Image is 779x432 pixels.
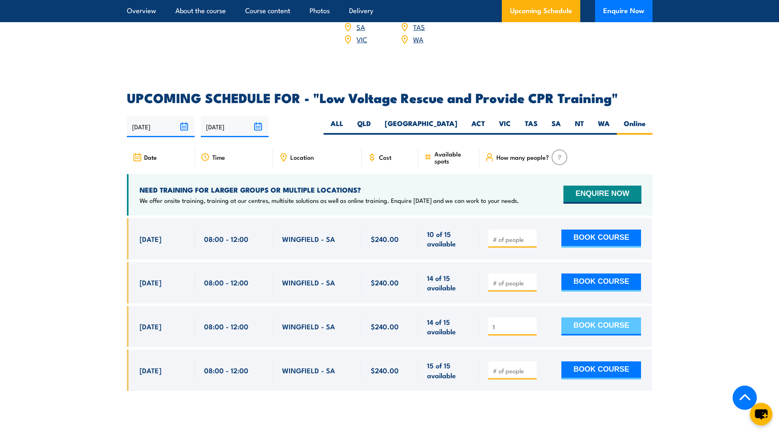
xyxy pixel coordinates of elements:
[427,317,470,336] span: 14 of 15 available
[204,322,248,331] span: 08:00 - 12:00
[140,185,519,194] h4: NEED TRAINING FOR LARGER GROUPS OR MULTIPLE LOCATIONS?
[493,279,534,287] input: # of people
[290,154,314,161] span: Location
[493,323,534,331] input: # of people
[371,365,399,375] span: $240.00
[140,278,161,287] span: [DATE]
[561,273,641,292] button: BOOK COURSE
[204,278,248,287] span: 08:00 - 12:00
[371,234,399,244] span: $240.00
[356,22,365,32] a: SA
[434,150,473,164] span: Available spots
[144,154,157,161] span: Date
[127,116,195,137] input: From date
[204,365,248,375] span: 08:00 - 12:00
[496,154,549,161] span: How many people?
[561,230,641,248] button: BOOK COURSE
[371,278,399,287] span: $240.00
[427,229,470,248] span: 10 of 15 available
[378,119,464,135] label: [GEOGRAPHIC_DATA]
[379,154,391,161] span: Cost
[568,119,591,135] label: NT
[750,403,772,425] button: chat-button
[356,34,367,44] a: VIC
[617,119,653,135] label: Online
[324,119,350,135] label: ALL
[413,22,425,32] a: TAS
[464,119,492,135] label: ACT
[140,234,161,244] span: [DATE]
[413,34,423,44] a: WA
[545,119,568,135] label: SA
[140,196,519,205] p: We offer onsite training, training at our centres, multisite solutions as well as online training...
[127,92,653,103] h2: UPCOMING SCHEDULE FOR - "Low Voltage Rescue and Provide CPR Training"
[140,365,161,375] span: [DATE]
[493,235,534,244] input: # of people
[282,278,335,287] span: WINGFIELD - SA
[212,154,225,161] span: Time
[204,234,248,244] span: 08:00 - 12:00
[350,119,378,135] label: QLD
[518,119,545,135] label: TAS
[561,317,641,335] button: BOOK COURSE
[201,116,269,137] input: To date
[371,322,399,331] span: $240.00
[282,365,335,375] span: WINGFIELD - SA
[492,119,518,135] label: VIC
[282,322,335,331] span: WINGFIELD - SA
[493,367,534,375] input: # of people
[561,361,641,379] button: BOOK COURSE
[427,361,470,380] span: 15 of 15 available
[282,234,335,244] span: WINGFIELD - SA
[563,186,641,204] button: ENQUIRE NOW
[140,322,161,331] span: [DATE]
[427,273,470,292] span: 14 of 15 available
[591,119,617,135] label: WA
